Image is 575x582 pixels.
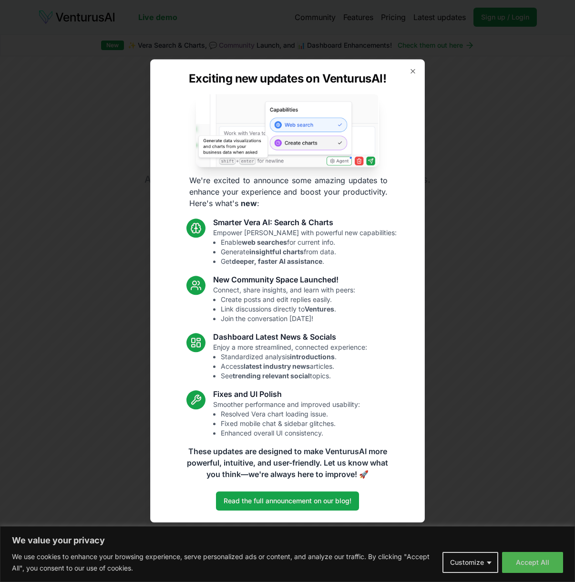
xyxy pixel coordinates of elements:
[242,239,287,247] strong: web searches
[290,353,335,361] strong: introductions
[221,248,397,257] li: Generate from data.
[213,389,360,400] h3: Fixes and UI Polish
[221,353,367,362] li: Standardized analysis .
[221,238,397,248] li: Enable for current info.
[213,217,397,229] h3: Smarter Vera AI: Search & Charts
[182,175,395,209] p: We're excited to announce some amazing updates to enhance your experience and boost your producti...
[213,400,360,438] p: Smoother performance and improved usability:
[221,257,397,267] li: Get .
[249,248,304,256] strong: insightful charts
[221,305,355,314] li: Link discussions directly to .
[213,332,367,343] h3: Dashboard Latest News & Socials
[221,314,355,324] li: Join the conversation [DATE]!
[233,372,310,380] strong: trending relevant social
[221,362,367,372] li: Access articles.
[213,343,367,381] p: Enjoy a more streamlined, connected experience:
[244,363,310,371] strong: latest industry news
[305,305,334,313] strong: Ventures
[221,410,360,419] li: Resolved Vera chart loading issue.
[213,286,355,324] p: Connect, share insights, and learn with peers:
[196,94,379,167] img: Vera AI
[181,446,394,480] p: These updates are designed to make VenturusAI more powerful, intuitive, and user-friendly. Let us...
[221,295,355,305] li: Create posts and edit replies easily.
[232,258,322,266] strong: deeper, faster AI assistance
[213,229,397,267] p: Empower [PERSON_NAME] with powerful new capabilities:
[221,372,367,381] li: See topics.
[221,429,360,438] li: Enhanced overall UI consistency.
[189,71,386,86] h2: Exciting new updates on VenturusAI!
[221,419,360,429] li: Fixed mobile chat & sidebar glitches.
[213,274,355,286] h3: New Community Space Launched!
[216,492,359,511] a: Read the full announcement on our blog!
[241,199,257,208] strong: new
